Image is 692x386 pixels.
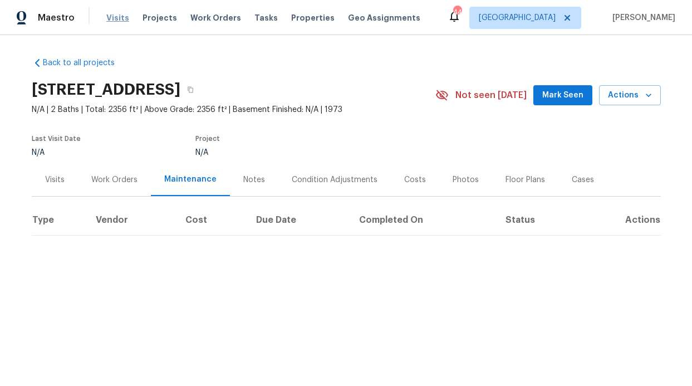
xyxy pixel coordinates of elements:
span: Actions [608,89,652,102]
span: Properties [291,12,335,23]
div: N/A [32,149,81,157]
h2: [STREET_ADDRESS] [32,84,180,95]
span: Project [195,135,220,142]
span: Tasks [254,14,278,22]
th: Completed On [350,204,496,236]
button: Actions [599,85,661,106]
div: N/A [195,149,409,157]
th: Actions [581,204,661,236]
span: Projects [143,12,177,23]
div: 44 [453,7,461,18]
th: Vendor [87,204,176,236]
th: Status [497,204,581,236]
span: [GEOGRAPHIC_DATA] [479,12,556,23]
th: Cost [176,204,247,236]
div: Costs [404,174,426,185]
div: Condition Adjustments [292,174,377,185]
span: N/A | 2 Baths | Total: 2356 ft² | Above Grade: 2356 ft² | Basement Finished: N/A | 1973 [32,104,435,115]
span: Maestro [38,12,75,23]
div: Maintenance [164,174,217,185]
span: Work Orders [190,12,241,23]
th: Type [32,204,87,236]
span: [PERSON_NAME] [608,12,675,23]
span: Not seen [DATE] [455,90,527,101]
span: Mark Seen [542,89,583,102]
th: Due Date [247,204,351,236]
button: Copy Address [180,80,200,100]
div: Cases [572,174,594,185]
span: Geo Assignments [348,12,420,23]
button: Mark Seen [533,85,592,106]
div: Photos [453,174,479,185]
a: Back to all projects [32,57,139,69]
div: Floor Plans [505,174,545,185]
div: Visits [45,174,65,185]
div: Notes [243,174,265,185]
div: Work Orders [91,174,138,185]
span: Last Visit Date [32,135,81,142]
span: Visits [106,12,129,23]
